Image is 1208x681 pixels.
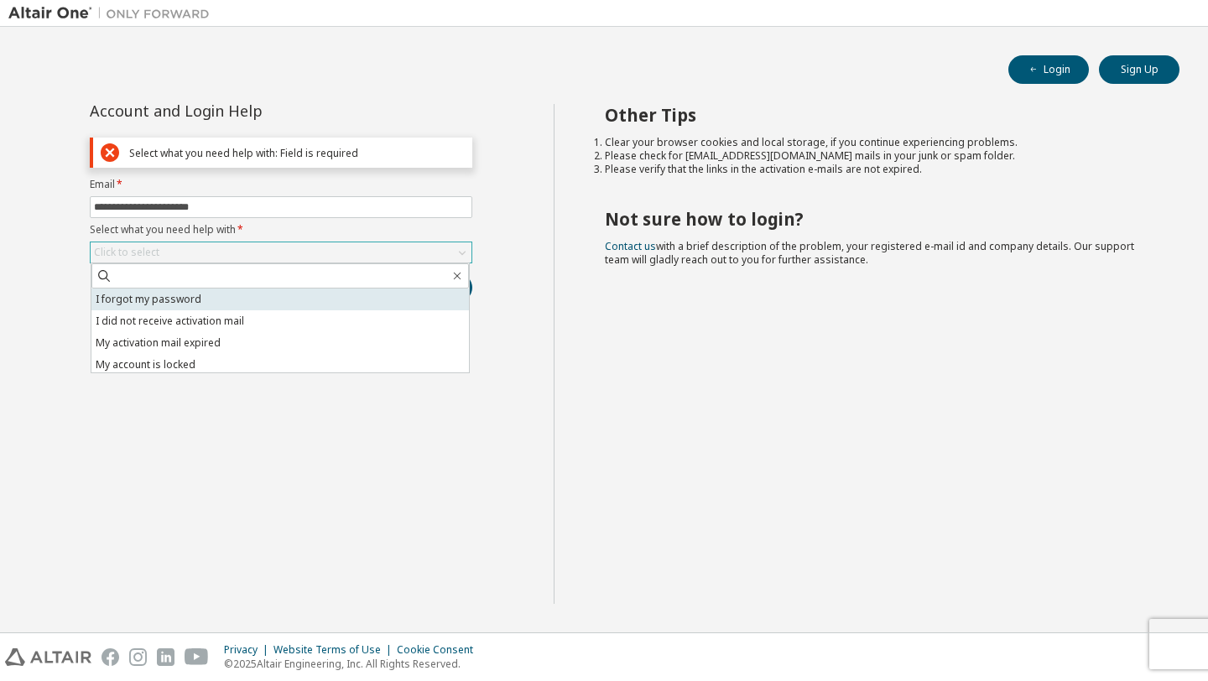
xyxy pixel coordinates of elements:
[605,149,1150,163] li: Please check for [EMAIL_ADDRESS][DOMAIN_NAME] mails in your junk or spam folder.
[605,136,1150,149] li: Clear your browser cookies and local storage, if you continue experiencing problems.
[397,643,483,657] div: Cookie Consent
[129,648,147,666] img: instagram.svg
[605,208,1150,230] h2: Not sure how to login?
[273,643,397,657] div: Website Terms of Use
[90,223,472,237] label: Select what you need help with
[157,648,174,666] img: linkedin.svg
[185,648,209,666] img: youtube.svg
[102,648,119,666] img: facebook.svg
[5,648,91,666] img: altair_logo.svg
[94,246,159,259] div: Click to select
[1008,55,1089,84] button: Login
[129,147,465,159] div: Select what you need help with: Field is required
[1099,55,1179,84] button: Sign Up
[605,163,1150,176] li: Please verify that the links in the activation e-mails are not expired.
[224,657,483,671] p: © 2025 Altair Engineering, Inc. All Rights Reserved.
[91,289,469,310] li: I forgot my password
[91,242,471,263] div: Click to select
[90,104,396,117] div: Account and Login Help
[224,643,273,657] div: Privacy
[8,5,218,22] img: Altair One
[605,239,1134,267] span: with a brief description of the problem, your registered e-mail id and company details. Our suppo...
[605,104,1150,126] h2: Other Tips
[605,239,656,253] a: Contact us
[90,178,472,191] label: Email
